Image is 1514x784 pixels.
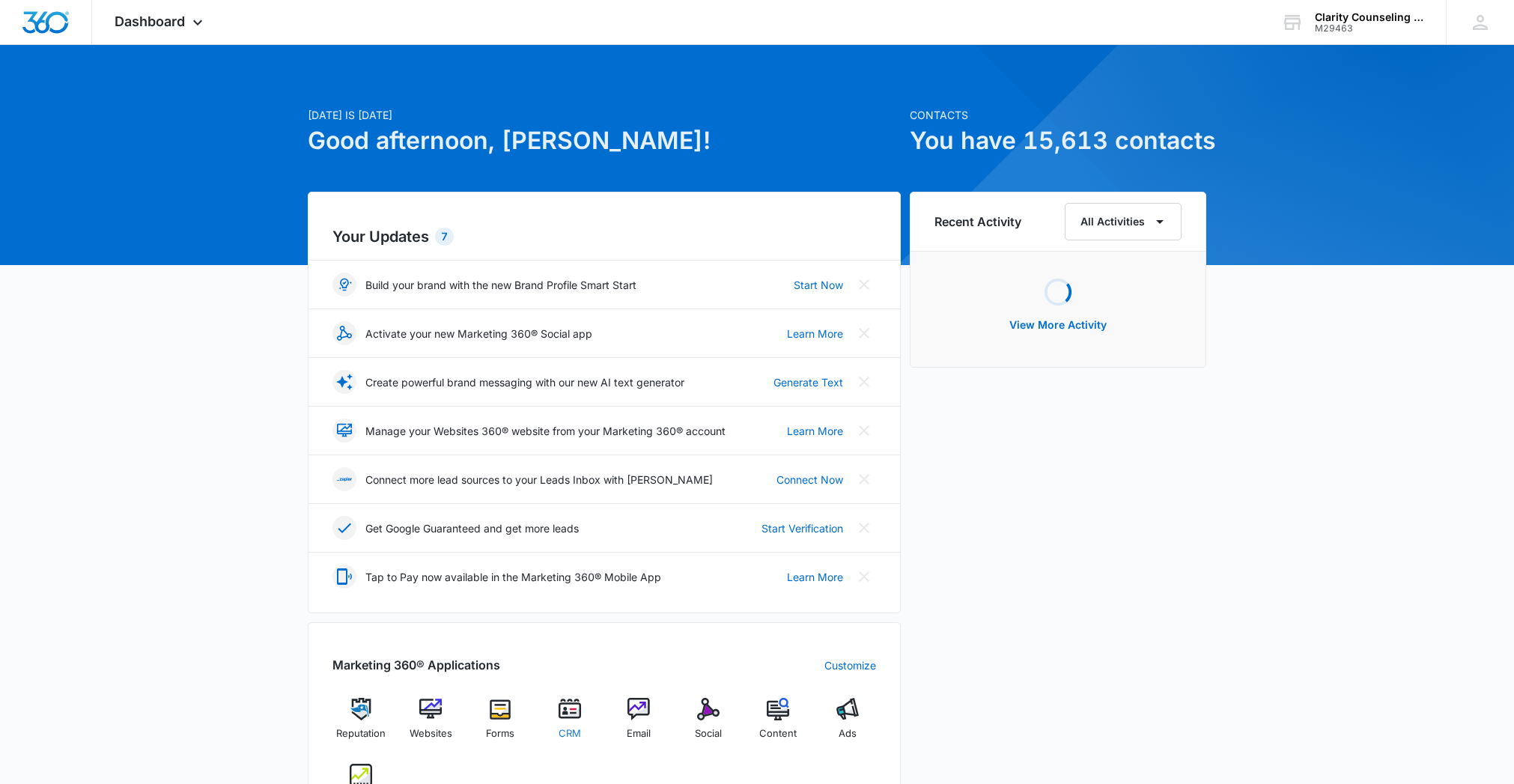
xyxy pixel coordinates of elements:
span: Reputation [336,726,386,741]
span: Content [759,726,797,741]
div: 7 [435,228,454,246]
h6: Recent Activity [934,213,1021,231]
a: Ads [818,698,876,752]
button: Close [852,467,876,491]
button: Close [852,370,876,394]
a: Websites [402,698,460,752]
p: Manage your Websites 360® website from your Marketing 360® account [365,423,726,439]
a: Generate Text [773,374,843,390]
h1: You have 15,613 contacts [910,123,1206,159]
a: Email [610,698,668,752]
a: Content [750,698,807,752]
p: [DATE] is [DATE] [308,107,901,123]
span: Dashboard [115,13,185,29]
h2: Your Updates [332,225,876,248]
a: Learn More [787,569,843,585]
a: CRM [541,698,598,752]
span: Websites [410,726,452,741]
p: Tap to Pay now available in the Marketing 360® Mobile App [365,569,661,585]
a: Learn More [787,326,843,341]
p: Activate your new Marketing 360® Social app [365,326,592,341]
a: Forms [472,698,529,752]
h1: Good afternoon, [PERSON_NAME]! [308,123,901,159]
button: All Activities [1065,203,1182,240]
a: Reputation [332,698,390,752]
button: Close [852,273,876,297]
p: Contacts [910,107,1206,123]
span: CRM [559,726,581,741]
p: Connect more lead sources to your Leads Inbox with [PERSON_NAME] [365,472,713,487]
button: Close [852,321,876,345]
button: Close [852,419,876,443]
span: Social [695,726,722,741]
a: Customize [824,657,876,673]
a: Connect Now [776,472,843,487]
span: Forms [486,726,514,741]
a: Start Now [794,277,843,293]
p: Get Google Guaranteed and get more leads [365,520,579,536]
a: Social [680,698,738,752]
button: View More Activity [994,307,1122,343]
div: account name [1315,11,1424,23]
p: Build your brand with the new Brand Profile Smart Start [365,277,636,293]
a: Learn More [787,423,843,439]
p: Create powerful brand messaging with our new AI text generator [365,374,684,390]
h2: Marketing 360® Applications [332,656,500,674]
button: Close [852,516,876,540]
span: Email [627,726,651,741]
a: Start Verification [761,520,843,536]
button: Close [852,565,876,589]
span: Ads [839,726,857,741]
div: account id [1315,23,1424,34]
